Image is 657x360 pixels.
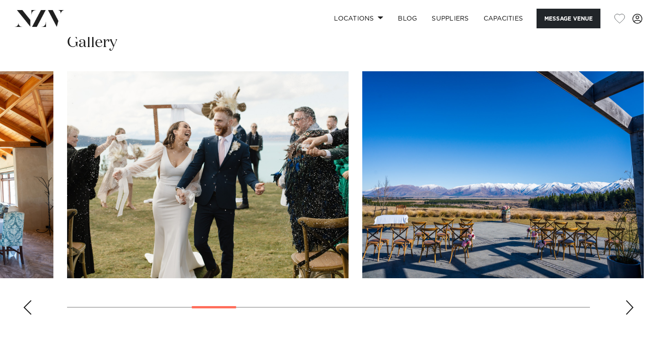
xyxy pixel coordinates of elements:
a: SUPPLIERS [424,9,476,28]
h2: Gallery [67,32,117,53]
swiper-slide: 6 / 21 [67,71,349,278]
swiper-slide: 7 / 21 [362,71,644,278]
a: BLOG [391,9,424,28]
a: Locations [327,9,391,28]
a: Capacities [476,9,531,28]
button: Message Venue [537,9,600,28]
img: nzv-logo.png [15,10,64,26]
